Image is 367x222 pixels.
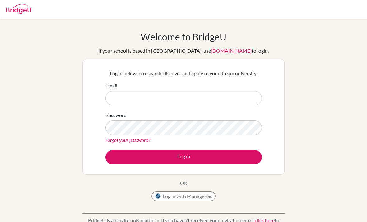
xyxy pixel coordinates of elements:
[105,111,127,119] label: Password
[141,31,226,42] h1: Welcome to BridgeU
[105,137,150,143] a: Forgot your password?
[151,191,216,201] button: Log in with ManageBac
[6,4,31,14] img: Bridge-U
[211,48,252,54] a: [DOMAIN_NAME]
[98,47,269,54] div: If your school is based in [GEOGRAPHIC_DATA], use to login.
[105,150,262,164] button: Log in
[105,70,262,77] p: Log in below to research, discover and apply to your dream university.
[180,179,187,187] p: OR
[105,82,117,89] label: Email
